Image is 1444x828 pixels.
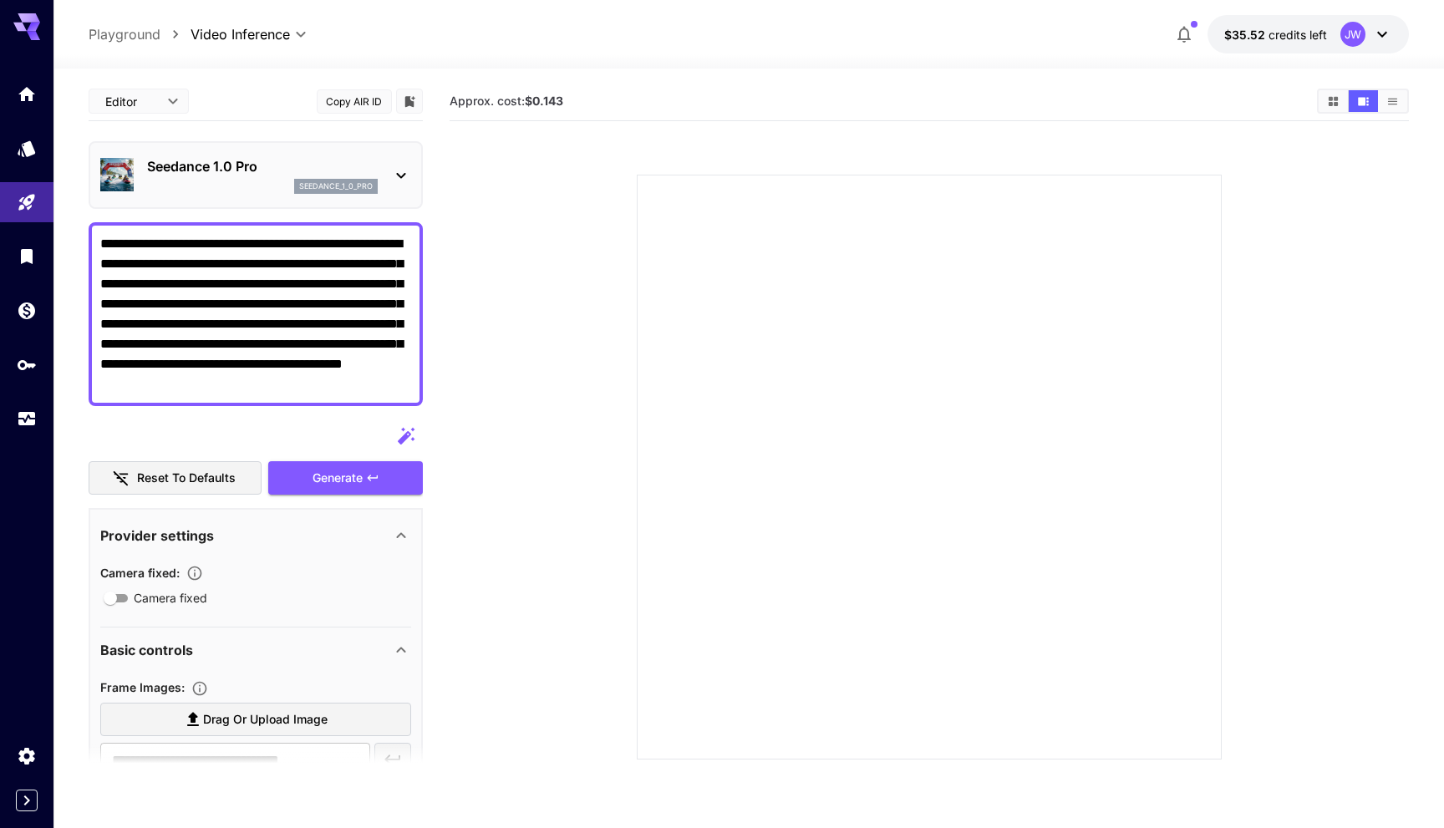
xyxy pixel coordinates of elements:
[525,94,563,108] b: $0.143
[100,680,185,694] span: Frame Images :
[203,709,328,730] span: Drag or upload image
[147,156,378,176] p: Seedance 1.0 Pro
[100,516,411,556] div: Provider settings
[1378,90,1407,112] button: Show media in list view
[100,526,214,546] p: Provider settings
[17,300,37,321] div: Wallet
[100,150,411,201] div: Seedance 1.0 Proseedance_1_0_pro
[1349,90,1378,112] button: Show media in video view
[17,84,37,104] div: Home
[317,89,392,114] button: Copy AIR ID
[17,246,37,267] div: Library
[450,94,563,108] span: Approx. cost:
[100,630,411,670] div: Basic controls
[1319,90,1348,112] button: Show media in grid view
[100,566,180,580] span: Camera fixed :
[17,409,37,429] div: Usage
[1340,22,1365,47] div: JW
[17,354,37,375] div: API Keys
[134,589,207,607] span: Camera fixed
[1208,15,1409,53] button: $35.51668JW
[191,24,290,44] span: Video Inference
[268,461,422,495] button: Generate
[89,24,191,44] nav: breadcrumb
[89,24,160,44] a: Playground
[402,91,417,111] button: Add to library
[17,745,37,766] div: Settings
[17,192,37,213] div: Playground
[1224,26,1327,43] div: $35.51668
[105,93,157,110] span: Editor
[100,703,411,737] label: Drag or upload image
[1269,28,1327,42] span: credits left
[313,468,363,489] span: Generate
[16,790,38,811] button: Expand sidebar
[1317,89,1409,114] div: Show media in grid viewShow media in video viewShow media in list view
[299,180,373,192] p: seedance_1_0_pro
[17,138,37,159] div: Models
[89,461,262,495] button: Reset to defaults
[100,640,193,660] p: Basic controls
[1224,28,1269,42] span: $35.52
[185,680,215,697] button: Upload frame images.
